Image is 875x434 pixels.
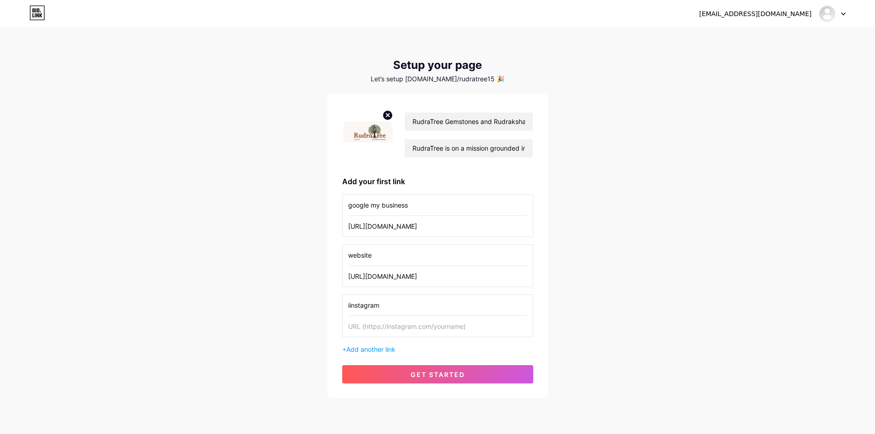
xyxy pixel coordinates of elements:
img: profile pic [342,108,394,161]
input: Your name [405,113,532,131]
div: Add your first link [342,176,533,187]
button: get started [342,365,533,383]
div: + [342,344,533,354]
div: [EMAIL_ADDRESS][DOMAIN_NAME] [699,9,812,19]
img: rudratree15 [819,5,836,23]
input: URL (https://instagram.com/yourname) [348,316,527,337]
input: Link name (My Instagram) [348,195,527,215]
input: URL (https://instagram.com/yourname) [348,216,527,237]
span: Add another link [346,345,395,353]
input: Link name (My Instagram) [348,245,527,265]
input: Link name (My Instagram) [348,295,527,316]
input: URL (https://instagram.com/yourname) [348,266,527,287]
input: bio [405,139,532,158]
div: Setup your page [327,59,548,72]
div: Let’s setup [DOMAIN_NAME]/rudratree15 🎉 [327,75,548,83]
span: get started [411,371,465,378]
